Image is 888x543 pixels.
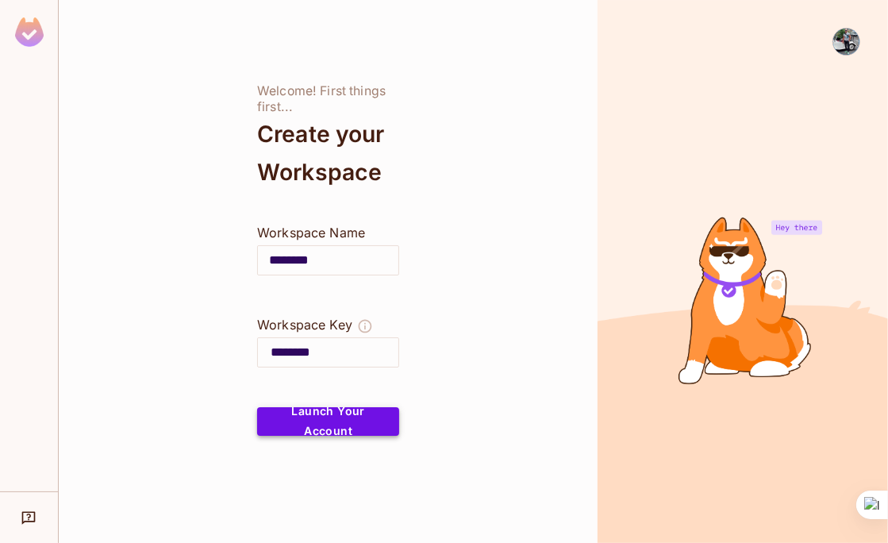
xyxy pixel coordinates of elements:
[15,17,44,47] img: SReyMgAAAABJRU5ErkJggg==
[257,115,399,191] div: Create your Workspace
[357,315,373,337] button: The Workspace Key is unique, and serves as the identifier of your workspace.
[257,83,399,115] div: Welcome! First things first...
[257,315,352,334] div: Workspace Key
[833,29,859,55] img: hugo visciglio
[257,223,399,242] div: Workspace Name
[257,407,399,436] button: Launch Your Account
[11,502,47,533] div: Help & Updates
